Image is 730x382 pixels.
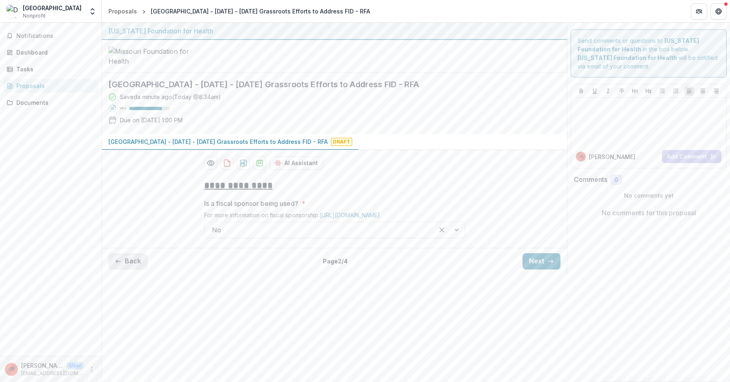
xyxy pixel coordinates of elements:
p: [GEOGRAPHIC_DATA] - [DATE] - [DATE] Grassroots Efforts to Address FID - RFA [108,137,328,146]
nav: breadcrumb [105,5,373,17]
p: User [67,362,84,369]
button: Heading 1 [630,86,640,96]
button: Strike [617,86,626,96]
button: Open entity switcher [87,3,98,20]
button: download-proposal [237,157,250,170]
button: Underline [590,86,600,96]
div: Proposals [108,7,137,15]
div: Saved a minute ago ( Today @ 8:34am ) [120,93,221,101]
p: Page 2 / 4 [323,257,348,265]
button: Next [523,253,560,269]
p: 80 % [120,106,126,111]
a: [URL][DOMAIN_NAME] [320,212,380,219]
button: Align Right [711,86,721,96]
img: Dent County Health Center [7,5,20,18]
div: Clear selected options [435,223,448,236]
button: Align Left [684,86,694,96]
div: Documents [16,98,92,107]
p: [EMAIL_ADDRESS][DOMAIN_NAME] [21,370,84,377]
h2: Comments [574,176,607,183]
div: Send comments or questions to in the box below. will be notified via email of your comment. [571,29,727,77]
a: Tasks [3,62,98,76]
p: Is a fiscal sponsor being used? [204,199,298,208]
span: 0 [614,177,618,183]
div: [US_STATE] Foundation for Health [108,26,560,36]
div: Jessica Ricks [9,367,15,372]
span: Notifications [16,33,95,40]
span: Draft [331,138,352,146]
a: Documents [3,96,98,109]
button: Bold [576,86,586,96]
a: Dashboard [3,46,98,59]
button: AI Assistant [269,157,323,170]
button: Add Comment [662,150,721,163]
h2: [GEOGRAPHIC_DATA] - [DATE] - [DATE] Grassroots Efforts to Address FID - RFA [108,79,547,89]
div: Dashboard [16,48,92,57]
button: Notifications [3,29,98,42]
span: Nonprofit [23,12,46,20]
button: Preview 40579542-56d7-4761-ac1d-f7dfa15c7e91-0.pdf [204,157,217,170]
div: Proposals [16,82,92,90]
button: Get Help [710,3,727,20]
p: No comments yet [574,191,723,200]
div: Jessica Ricks [578,155,583,159]
p: [PERSON_NAME] [589,152,635,161]
button: Partners [691,3,707,20]
button: Back [108,253,148,269]
img: Missouri Foundation for Health [108,46,190,66]
div: Tasks [16,65,92,73]
button: Heading 2 [644,86,653,96]
button: Italicize [603,86,613,96]
button: Ordered List [671,86,681,96]
a: Proposals [3,79,98,93]
button: Bullet List [657,86,667,96]
button: download-proposal [253,157,266,170]
p: Due on [DATE] 1:00 PM [120,116,183,124]
div: [GEOGRAPHIC_DATA] - [DATE] - [DATE] Grassroots Efforts to Address FID - RFA [151,7,370,15]
strong: [US_STATE] Foundation for Health [578,54,677,61]
div: For more information on fiscal sponsorship: [204,212,465,222]
div: [GEOGRAPHIC_DATA] [23,4,82,12]
p: No comments for this proposal [602,208,696,218]
p: [PERSON_NAME] [21,361,64,370]
button: More [87,364,97,374]
button: Align Center [698,86,708,96]
button: download-proposal [221,157,234,170]
a: Proposals [105,5,140,17]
